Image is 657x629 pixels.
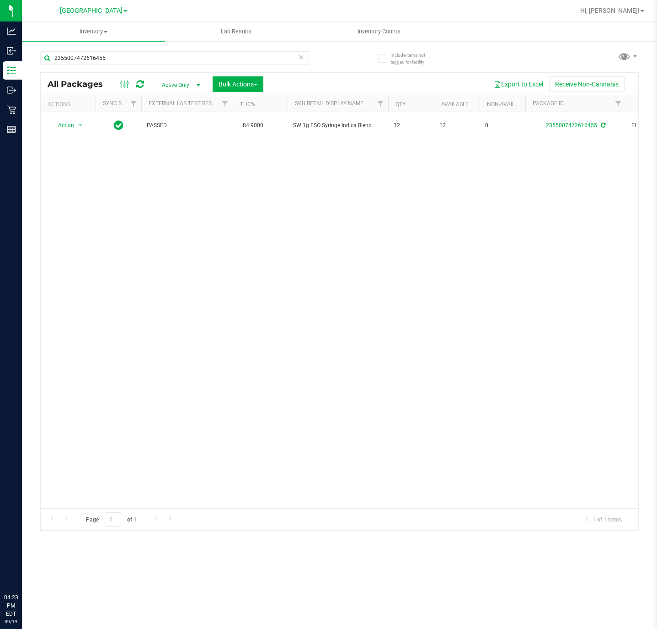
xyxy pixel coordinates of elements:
a: 2355007472616455 [546,122,597,129]
span: 84.9000 [238,119,268,132]
span: Hi, [PERSON_NAME]! [580,7,640,14]
input: 1 [105,512,121,527]
inline-svg: Reports [7,125,16,134]
span: Page of 1 [78,512,144,527]
span: SW 1g FSO Syringe Indica Blend [293,121,383,130]
a: Available [441,101,469,108]
span: Action [50,119,75,132]
span: Inventory [22,27,165,36]
inline-svg: Inventory [7,66,16,75]
span: Clear [298,51,304,63]
a: Inventory Counts [308,22,451,41]
a: Filter [373,96,388,112]
span: select [75,119,86,132]
input: Search Package ID, Item Name, SKU, Lot or Part Number... [40,51,309,65]
button: Receive Non-Cannabis [549,76,625,92]
a: External Lab Test Result [149,100,220,107]
span: All Packages [48,79,112,89]
span: [GEOGRAPHIC_DATA] [60,7,123,15]
span: Include items not tagged for facility [390,52,436,65]
span: PASSED [147,121,227,130]
p: 04:23 PM EDT [4,593,18,618]
span: Inventory Counts [345,27,413,36]
span: Sync from Compliance System [599,122,605,129]
a: Sync Status [103,100,138,107]
span: Bulk Actions [219,81,257,88]
inline-svg: Analytics [7,27,16,36]
a: Filter [126,96,141,112]
inline-svg: Outbound [7,86,16,95]
span: In Sync [114,119,123,132]
p: 09/19 [4,618,18,625]
a: Lab Results [165,22,308,41]
a: Non-Available [487,101,528,108]
a: Filter [218,96,233,112]
a: Qty [395,101,406,108]
a: Filter [611,96,626,112]
a: Sku Retail Display Name [295,100,363,107]
inline-svg: Inbound [7,46,16,55]
span: 0 [485,121,520,130]
a: Inventory [22,22,165,41]
button: Bulk Actions [213,76,263,92]
a: THC% [240,101,255,108]
button: Export to Excel [488,76,549,92]
span: 12 [439,121,474,130]
a: Package ID [533,100,564,107]
span: 12 [394,121,428,130]
iframe: Resource center [9,556,37,583]
span: Lab Results [208,27,264,36]
div: Actions [48,101,92,108]
span: 1 - 1 of 1 items [578,512,629,526]
inline-svg: Retail [7,105,16,114]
